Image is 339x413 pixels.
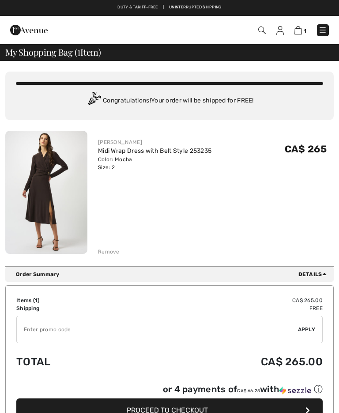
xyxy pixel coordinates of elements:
[10,26,48,34] a: 1ère Avenue
[258,27,266,34] img: Search
[294,26,306,35] a: 1
[98,138,211,146] div: [PERSON_NAME]
[5,48,101,57] span: My Shopping Bag ( Item)
[35,297,38,303] span: 1
[285,143,327,155] span: CA$ 265
[5,131,87,254] img: Midi Wrap Dress with Belt Style 253235
[16,383,323,398] div: or 4 payments ofCA$ 66.25withSezzle Click to learn more about Sezzle
[16,270,330,278] div: Order Summary
[85,92,103,110] img: Congratulation2.svg
[98,155,211,171] div: Color: Mocha Size: 2
[16,92,323,110] div: Congratulations! Your order will be shipped for FREE!
[98,147,211,155] a: Midi Wrap Dress with Belt Style 253235
[98,248,120,256] div: Remove
[125,347,323,377] td: CA$ 265.00
[294,26,302,34] img: Shopping Bag
[125,296,323,304] td: CA$ 265.00
[276,26,284,35] img: My Info
[298,270,330,278] span: Details
[237,388,260,394] span: CA$ 66.25
[16,347,125,377] td: Total
[298,326,316,333] span: Apply
[17,316,298,343] input: Promo code
[16,304,125,312] td: Shipping
[304,28,306,34] span: 1
[77,45,80,57] span: 1
[163,383,323,395] div: or 4 payments of with
[318,26,327,34] img: Menu
[279,386,311,394] img: Sezzle
[125,304,323,312] td: Free
[16,296,125,304] td: Items ( )
[10,21,48,39] img: 1ère Avenue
